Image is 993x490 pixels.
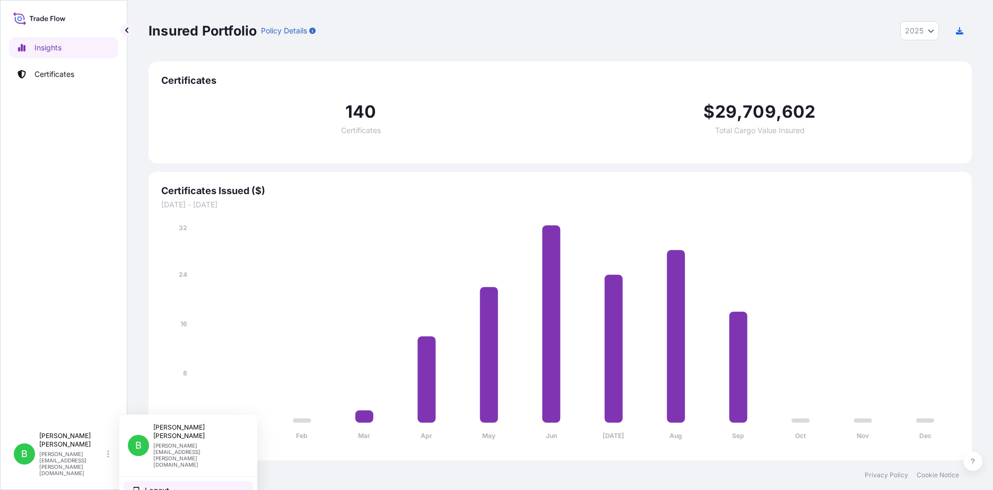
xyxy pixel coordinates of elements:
[161,185,959,197] span: Certificates Issued ($)
[776,103,782,120] span: ,
[865,471,908,479] a: Privacy Policy
[39,432,105,449] p: [PERSON_NAME] [PERSON_NAME]
[179,270,187,278] tspan: 24
[703,103,715,120] span: $
[905,25,924,36] span: 2025
[161,199,959,210] span: [DATE] - [DATE]
[782,103,816,120] span: 602
[153,423,240,440] p: [PERSON_NAME] [PERSON_NAME]
[34,69,74,80] p: Certificates
[421,432,432,440] tspan: Apr
[732,432,744,440] tspan: Sep
[9,64,118,85] a: Certificates
[715,103,737,120] span: 29
[546,432,557,440] tspan: Jun
[39,451,105,476] p: [PERSON_NAME][EMAIL_ADDRESS][PERSON_NAME][DOMAIN_NAME]
[737,103,743,120] span: ,
[917,471,959,479] a: Cookie Notice
[149,22,257,39] p: Insured Portfolio
[261,25,307,36] p: Policy Details
[715,127,805,134] span: Total Cargo Value Insured
[179,224,187,232] tspan: 32
[161,74,959,87] span: Certificates
[900,21,939,40] button: Year Selector
[341,127,381,134] span: Certificates
[358,432,370,440] tspan: Mar
[153,442,240,468] p: [PERSON_NAME][EMAIL_ADDRESS][PERSON_NAME][DOMAIN_NAME]
[919,432,931,440] tspan: Dec
[857,432,869,440] tspan: Nov
[345,103,377,120] span: 140
[603,432,624,440] tspan: [DATE]
[296,432,308,440] tspan: Feb
[669,432,682,440] tspan: Aug
[482,432,496,440] tspan: May
[180,320,187,328] tspan: 16
[9,37,118,58] a: Insights
[135,440,142,451] span: B
[743,103,776,120] span: 709
[21,449,28,459] span: B
[183,369,187,377] tspan: 8
[34,42,62,53] p: Insights
[795,432,806,440] tspan: Oct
